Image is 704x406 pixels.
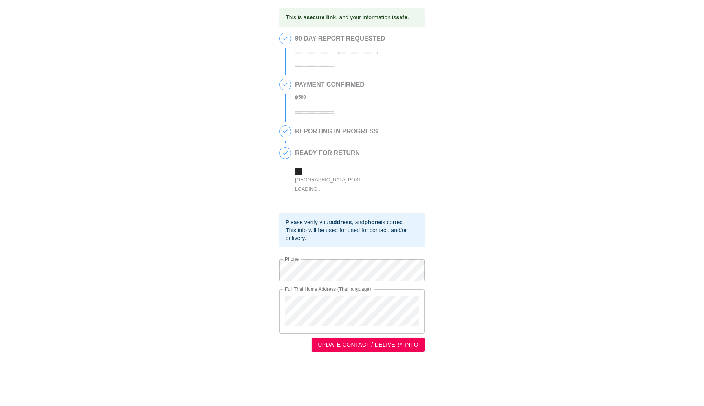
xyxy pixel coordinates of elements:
div: This info will be used for used for contact, and/or delivery. [286,226,418,242]
span: UPDATE CONTACT / DELIVERY INFO [318,340,418,350]
h2: REPORTING IN PROGRESS [295,128,378,135]
b: secure link [306,14,336,20]
div: This is a , and your information is . [286,10,409,24]
div: Please verify your , and is correct. [286,218,418,226]
span: 2 [280,79,291,90]
span: 4 [280,148,291,159]
h2: PAYMENT CONFIRMED [295,81,365,88]
b: phone [365,219,381,225]
button: UPDATE CONTACT / DELIVERY INFO [312,338,425,352]
b: safe [396,14,407,20]
span: 3 [280,126,291,137]
h2: READY FOR RETURN [295,149,413,157]
b: address [330,219,352,225]
span: 1 [280,33,291,44]
b: ฿ 500 [295,94,306,100]
h2: 90 DAY REPORT REQUESTED [295,35,421,42]
div: [GEOGRAPHIC_DATA] Post Loading... [295,175,378,194]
